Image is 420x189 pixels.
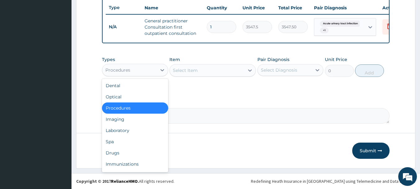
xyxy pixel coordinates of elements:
[320,27,329,34] span: + 1
[173,67,198,73] div: Select Item
[102,3,117,18] div: Minimize live chat window
[12,31,25,47] img: d_794563401_company_1708531726252_794563401
[102,147,168,158] div: Drugs
[141,15,204,40] td: General practitioner Consultation first outpatient consultation
[102,114,168,125] div: Imaging
[32,35,104,43] div: Chat with us now
[275,2,311,14] th: Total Price
[102,125,168,136] div: Laboratory
[76,178,139,184] strong: Copyright © 2017 .
[355,64,384,77] button: Add
[204,2,239,14] th: Quantity
[102,102,168,114] div: Procedures
[352,143,390,159] button: Submit
[106,2,141,13] th: Type
[72,173,420,189] footer: All rights reserved.
[102,91,168,102] div: Optical
[379,2,410,14] th: Actions
[102,99,390,105] label: Comment
[261,67,297,73] div: Select Diagnosis
[239,2,275,14] th: Unit Price
[325,56,347,63] label: Unit Price
[169,56,180,63] label: Item
[257,56,289,63] label: Pair Diagnosis
[3,124,118,146] textarea: Type your message and hit 'Enter'
[105,67,130,73] div: Procedures
[251,178,415,184] div: Redefining Heath Insurance in [GEOGRAPHIC_DATA] using Telemedicine and Data Science!
[311,2,379,14] th: Pair Diagnosis
[320,21,361,27] span: Acute urinary tract infection
[141,2,204,14] th: Name
[111,178,138,184] a: RelianceHMO
[102,170,168,181] div: Others
[106,21,141,33] td: N/A
[102,158,168,170] div: Immunizations
[36,55,86,118] span: We're online!
[102,136,168,147] div: Spa
[102,57,115,62] label: Types
[102,80,168,91] div: Dental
